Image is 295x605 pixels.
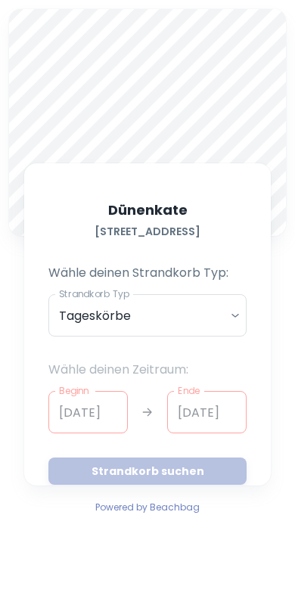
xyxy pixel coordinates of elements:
[59,384,89,397] label: Beginn
[48,294,247,337] div: Tageskörbe
[178,384,200,397] label: Ende
[95,223,200,240] h6: [STREET_ADDRESS]
[48,264,247,282] p: Wähle deinen Strandkorb Typ:
[108,200,188,220] h5: Dünenkate
[48,458,247,485] button: Strandkorb suchen
[48,361,247,379] p: Wähle deinen Zeitraum:
[59,287,129,300] label: Strandkorb Typ
[48,391,128,433] input: dd.mm.yyyy
[95,501,200,513] span: Powered by Beachbag
[95,498,200,516] a: Powered by Beachbag
[167,391,247,433] input: dd.mm.yyyy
